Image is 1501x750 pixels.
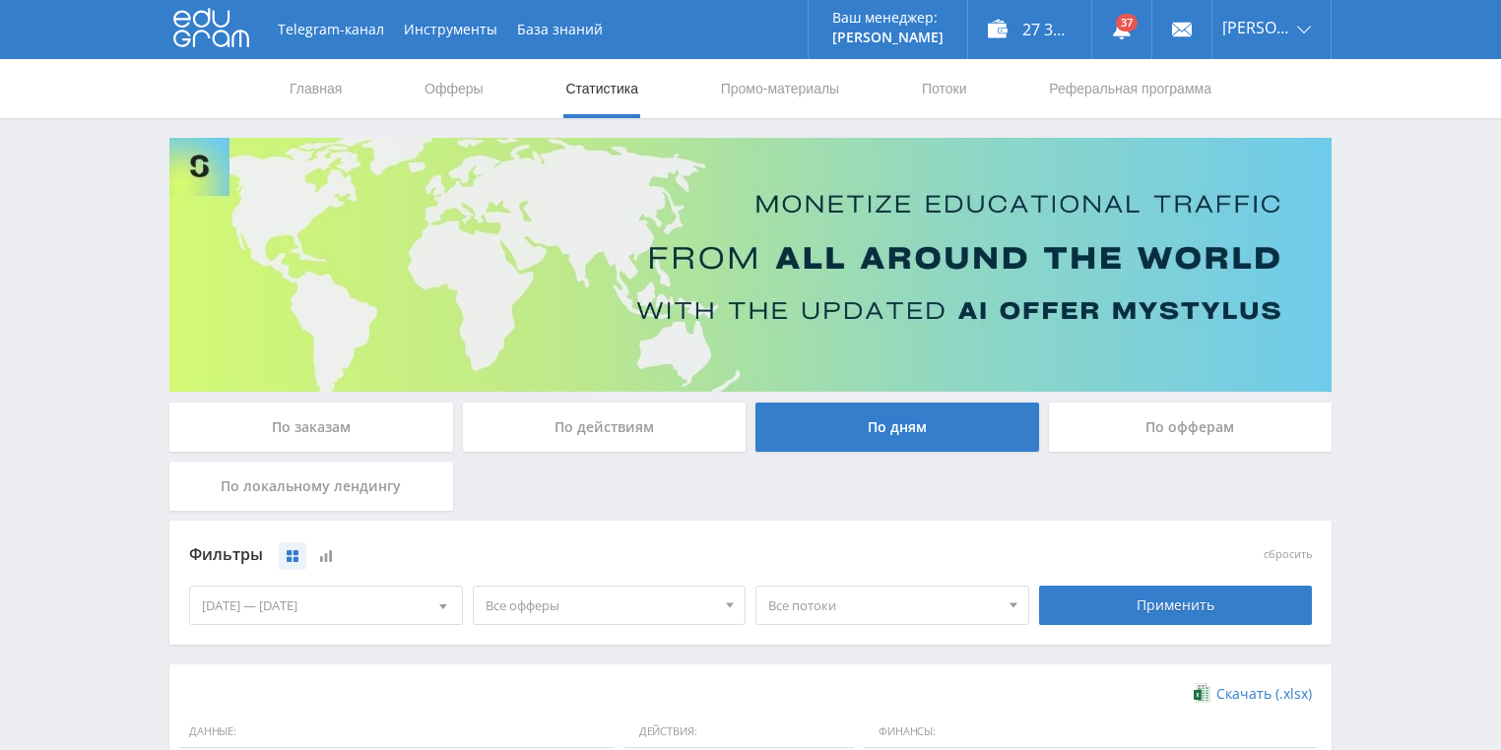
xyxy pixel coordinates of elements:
[1264,548,1312,561] button: сбросить
[189,540,1029,570] div: Фильтры
[179,716,615,749] span: Данные:
[423,59,486,118] a: Офферы
[768,587,999,624] span: Все потоки
[288,59,344,118] a: Главная
[624,716,854,749] span: Действия:
[832,10,944,26] p: Ваш менеджер:
[920,59,969,118] a: Потоки
[1216,686,1312,702] span: Скачать (.xlsx)
[1039,586,1313,625] div: Применить
[1222,20,1291,35] span: [PERSON_NAME]
[1194,683,1210,703] img: xlsx
[169,138,1332,392] img: Banner
[755,403,1039,452] div: По дням
[1194,684,1312,704] a: Скачать (.xlsx)
[864,716,1317,749] span: Финансы:
[169,403,453,452] div: По заказам
[463,403,747,452] div: По действиям
[169,462,453,511] div: По локальному лендингу
[719,59,841,118] a: Промо-материалы
[563,59,640,118] a: Статистика
[1047,59,1213,118] a: Реферальная программа
[190,587,462,624] div: [DATE] — [DATE]
[486,587,716,624] span: Все офферы
[832,30,944,45] p: [PERSON_NAME]
[1049,403,1333,452] div: По офферам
